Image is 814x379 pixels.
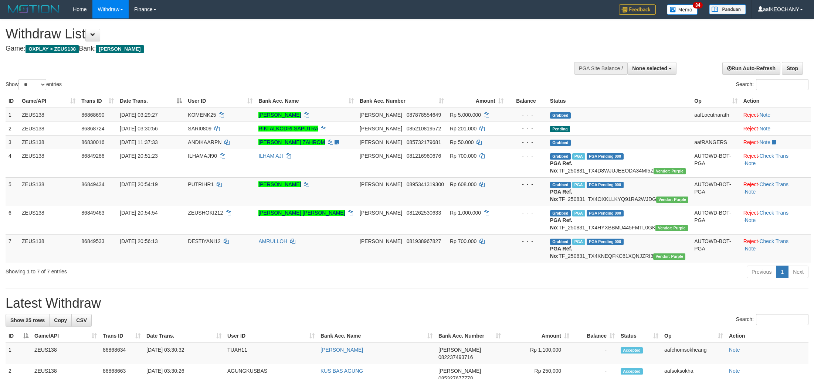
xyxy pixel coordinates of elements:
th: ID: activate to sort column descending [6,329,31,343]
span: [PERSON_NAME] [438,347,481,353]
th: Balance: activate to sort column ascending [572,329,618,343]
a: Check Trans [759,210,788,216]
span: 34 [693,2,703,8]
span: None selected [632,65,667,71]
span: PGA Pending [587,182,624,188]
span: Rp 5.000.000 [450,112,481,118]
button: None selected [627,62,676,75]
th: Action [740,94,811,108]
span: Marked by aafRornrotha [572,153,585,160]
span: KOMENK25 [188,112,216,118]
th: Status: activate to sort column ascending [618,329,661,343]
label: Search: [736,79,808,90]
a: Check Trans [759,153,788,159]
label: Show entries [6,79,62,90]
th: User ID: activate to sort column ascending [224,329,318,343]
td: 5 [6,177,19,206]
td: aafRANGERS [691,135,740,149]
span: DESTIYANI12 [188,238,220,244]
span: Copy 085732179681 to clipboard [407,139,441,145]
span: Copy 081216960676 to clipboard [407,153,441,159]
th: Game/API: activate to sort column ascending [31,329,100,343]
img: Feedback.jpg [619,4,656,15]
a: Show 25 rows [6,314,50,327]
a: Note [759,139,770,145]
a: Note [745,160,756,166]
td: ZEUS138 [19,149,78,177]
td: · · [740,234,811,263]
span: Copy 081938967827 to clipboard [407,238,441,244]
td: - [572,343,618,364]
td: 3 [6,135,19,149]
th: Game/API: activate to sort column ascending [19,94,78,108]
span: [PERSON_NAME] [96,45,143,53]
span: Vendor URL: https://trx4.1velocity.biz [656,197,688,203]
div: - - - [509,111,544,119]
span: [DATE] 11:37:33 [120,139,157,145]
td: · · [740,177,811,206]
td: AUTOWD-BOT-PGA [691,149,740,177]
a: KUS BAS AGUNG [320,368,363,374]
th: Action [726,329,808,343]
a: [PERSON_NAME] [PERSON_NAME] [258,210,345,216]
span: Grabbed [550,140,571,146]
span: [PERSON_NAME] [360,238,402,244]
a: RIKI ALKODRI SAPUTRA [258,126,318,132]
span: Marked by aafRornrotha [572,210,585,216]
div: - - - [509,139,544,146]
td: · [740,135,811,149]
b: PGA Ref. No: [550,246,572,259]
b: PGA Ref. No: [550,189,572,202]
td: TF_250831_TX4OXKLLKYQ91RA2WJDG [547,177,691,206]
th: Amount: activate to sort column ascending [504,329,572,343]
span: Rp 700.000 [450,238,476,244]
th: ID [6,94,19,108]
b: PGA Ref. No: [550,217,572,231]
a: Reject [743,181,758,187]
span: Rp 700.000 [450,153,476,159]
td: ZEUS138 [19,108,78,122]
span: ANDIKAARPN [188,139,221,145]
td: 4 [6,149,19,177]
span: [PERSON_NAME] [438,368,481,374]
span: Marked by aafRornrotha [572,239,585,245]
span: Rp 1.000.000 [450,210,481,216]
span: 86868690 [81,112,104,118]
span: SARI0809 [188,126,211,132]
td: TF_250831_TX4KNEQFKC61XQNJZRI3 [547,234,691,263]
td: 6 [6,206,19,234]
span: PGA Pending [587,210,624,216]
td: ZEUS138 [19,122,78,135]
td: aafchomsokheang [661,343,726,364]
a: CSV [71,314,92,327]
span: [PERSON_NAME] [360,112,402,118]
span: Accepted [621,347,643,354]
img: panduan.png [709,4,746,14]
td: ZEUS138 [19,234,78,263]
span: 86849286 [81,153,104,159]
span: [PERSON_NAME] [360,181,402,187]
a: Reject [743,153,758,159]
a: Reject [743,112,758,118]
a: Note [759,126,770,132]
a: Stop [782,62,803,75]
td: 2 [6,122,19,135]
td: Rp 1,100,000 [504,343,572,364]
th: Amount: activate to sort column ascending [447,94,506,108]
a: Note [745,217,756,223]
th: Trans ID: activate to sort column ascending [78,94,117,108]
span: Copy 087878554649 to clipboard [407,112,441,118]
span: Grabbed [550,182,571,188]
a: Reject [743,139,758,145]
h4: Game: Bank: [6,45,535,52]
a: Check Trans [759,181,788,187]
span: Vendor URL: https://trx4.1velocity.biz [653,253,685,260]
span: Rp 50.000 [450,139,474,145]
td: TUAH11 [224,343,318,364]
a: Previous [747,266,776,278]
a: Run Auto-Refresh [722,62,780,75]
td: · · [740,206,811,234]
span: [DATE] 03:30:56 [120,126,157,132]
td: 7 [6,234,19,263]
td: AUTOWD-BOT-PGA [691,206,740,234]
